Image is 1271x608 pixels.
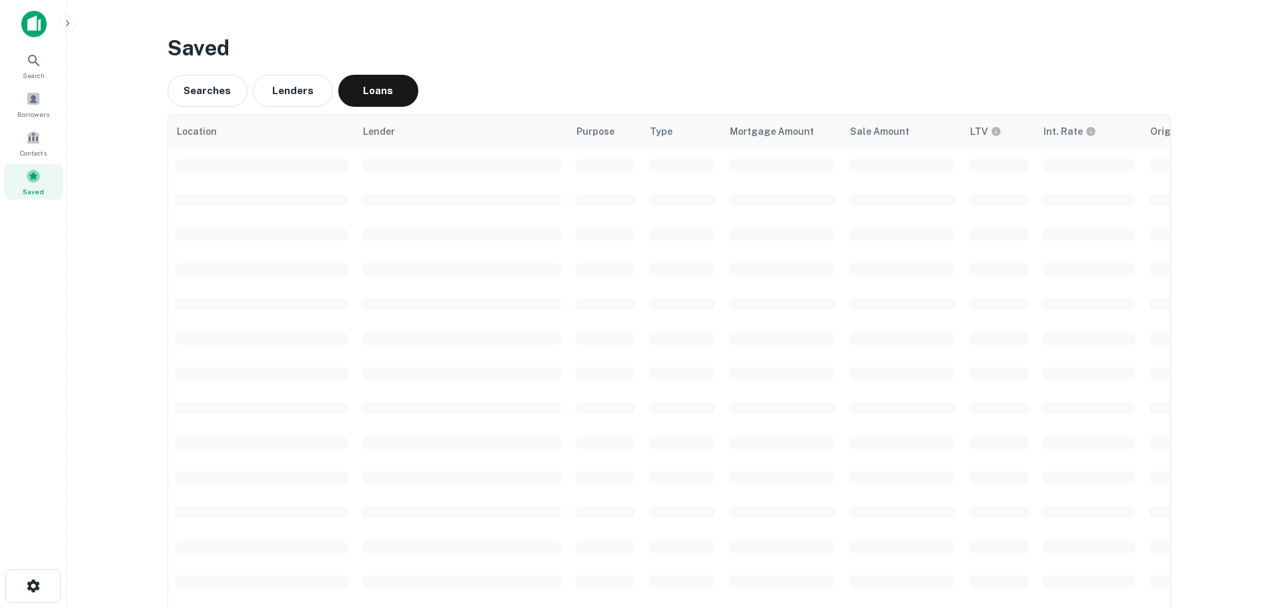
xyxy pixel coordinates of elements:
[842,115,962,147] th: Sale Amount
[21,11,47,37] img: capitalize-icon.png
[4,47,63,83] a: Search
[355,115,568,147] th: Lender
[650,123,673,139] span: Type
[4,164,63,200] a: Saved
[20,147,47,158] span: Contacts
[168,115,355,147] th: Location
[23,70,45,81] span: Search
[17,109,49,119] span: Borrowers
[1204,501,1271,565] iframe: Chat Widget
[167,75,248,107] button: Searches
[4,125,63,161] a: Contacts
[576,123,614,139] span: Purpose
[568,115,642,147] th: Purpose
[642,115,722,147] th: Type
[722,115,842,147] th: Mortgage Amount
[1043,124,1083,139] h6: Int. Rate
[253,75,333,107] button: Lenders
[167,32,1171,64] h3: Saved
[962,115,1035,147] th: LTVs displayed on the website are for informational purposes only and may be reported incorrectly...
[730,123,814,139] span: Mortgage Amount
[4,86,63,122] a: Borrowers
[338,75,418,107] button: Loans
[1035,115,1142,147] th: The interest rates displayed on the website are for informational purposes only and may be report...
[363,123,395,139] span: Lender
[970,124,988,139] h6: LTV
[23,186,44,197] span: Saved
[970,124,1001,139] div: LTVs displayed on the website are for informational purposes only and may be reported incorrectly...
[176,123,217,139] span: Location
[1043,124,1096,139] div: The interest rates displayed on the website are for informational purposes only and may be report...
[850,123,909,139] span: Sale Amount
